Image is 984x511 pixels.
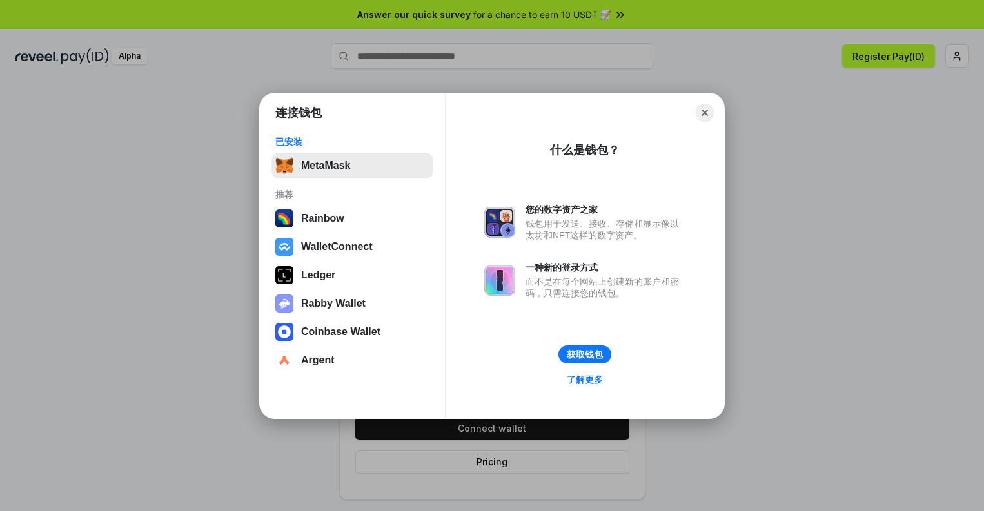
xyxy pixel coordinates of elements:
a: 了解更多 [559,371,611,388]
div: 您的数字资产之家 [526,204,685,215]
button: Coinbase Wallet [271,319,433,345]
img: svg+xml,%3Csvg%20width%3D%2228%22%20height%3D%2228%22%20viewBox%3D%220%200%2028%2028%22%20fill%3D... [275,351,293,369]
button: Rainbow [271,206,433,231]
button: Rabby Wallet [271,291,433,316]
img: svg+xml,%3Csvg%20width%3D%2228%22%20height%3D%2228%22%20viewBox%3D%220%200%2028%2028%22%20fill%3D... [275,323,293,341]
img: svg+xml,%3Csvg%20width%3D%22120%22%20height%3D%22120%22%20viewBox%3D%220%200%20120%20120%22%20fil... [275,209,293,227]
div: Coinbase Wallet [301,326,380,338]
button: Close [696,104,714,122]
div: 获取钱包 [567,349,603,360]
img: svg+xml,%3Csvg%20xmlns%3D%22http%3A%2F%2Fwww.w3.org%2F2000%2Fsvg%22%20fill%3D%22none%22%20viewBox... [484,265,515,296]
div: Rainbow [301,213,344,224]
button: Argent [271,347,433,373]
div: 而不是在每个网站上创建新的账户和密码，只需连接您的钱包。 [526,276,685,299]
img: svg+xml,%3Csvg%20xmlns%3D%22http%3A%2F%2Fwww.w3.org%2F2000%2Fsvg%22%20width%3D%2228%22%20height%3... [275,266,293,284]
img: svg+xml,%3Csvg%20xmlns%3D%22http%3A%2F%2Fwww.w3.org%2F2000%2Fsvg%22%20fill%3D%22none%22%20viewBox... [484,207,515,238]
h1: 连接钱包 [275,105,322,121]
div: WalletConnect [301,241,373,253]
button: WalletConnect [271,234,433,260]
img: svg+xml,%3Csvg%20width%3D%2228%22%20height%3D%2228%22%20viewBox%3D%220%200%2028%2028%22%20fill%3D... [275,238,293,256]
div: 推荐 [275,189,429,200]
button: MetaMask [271,153,433,178]
div: 一种新的登录方式 [526,262,685,273]
button: Ledger [271,262,433,288]
div: 已安装 [275,136,429,148]
div: 了解更多 [567,374,603,385]
div: 钱包用于发送、接收、存储和显示像以太坊和NFT这样的数字资产。 [526,218,685,241]
img: svg+xml,%3Csvg%20fill%3D%22none%22%20height%3D%2233%22%20viewBox%3D%220%200%2035%2033%22%20width%... [275,157,293,175]
div: 什么是钱包？ [550,142,620,158]
div: Ledger [301,269,335,281]
div: Argent [301,354,335,366]
div: Rabby Wallet [301,298,366,309]
img: svg+xml,%3Csvg%20xmlns%3D%22http%3A%2F%2Fwww.w3.org%2F2000%2Fsvg%22%20fill%3D%22none%22%20viewBox... [275,294,293,313]
div: MetaMask [301,160,350,171]
button: 获取钱包 [558,345,611,363]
